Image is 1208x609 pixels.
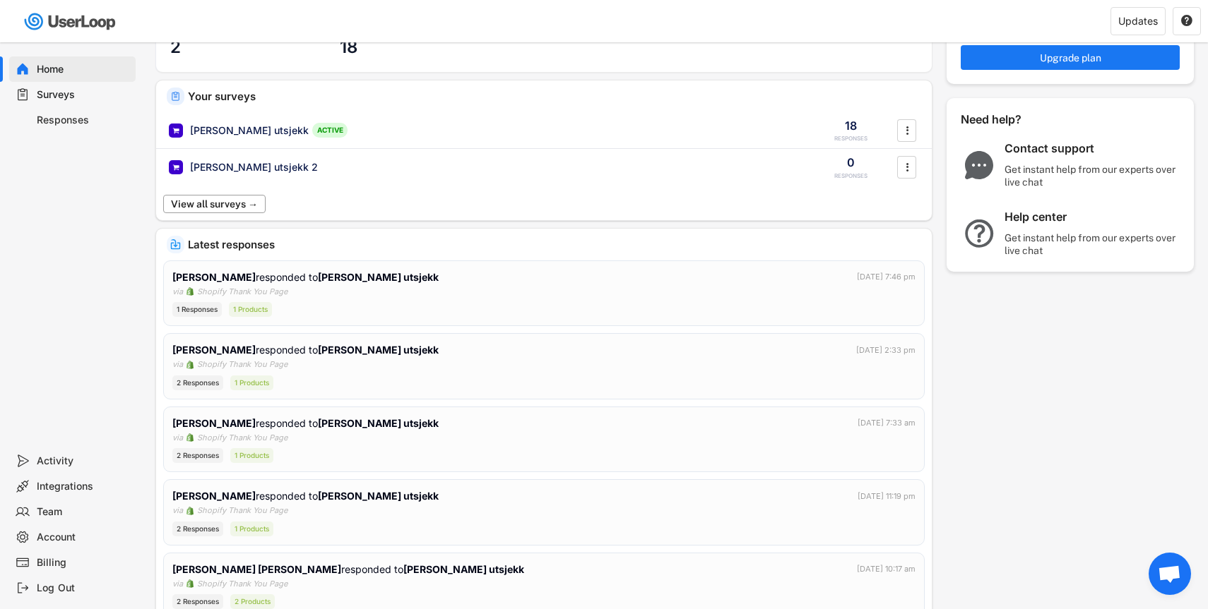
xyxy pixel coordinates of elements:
div: Latest responses [188,239,921,250]
div: [PERSON_NAME] utsjekk [190,123,309,138]
button: View all surveys → [163,195,266,213]
div: 2 Responses [172,594,223,609]
div: via [172,358,183,370]
strong: [PERSON_NAME] [PERSON_NAME] [172,563,341,575]
div: [DATE] 11:19 pm [858,490,916,502]
button:  [900,120,914,141]
div: 1 Products [229,302,272,317]
div: responded to [172,562,527,577]
div: 18 [845,118,857,133]
div: 2 Responses [172,448,223,463]
div: Responses [37,114,130,127]
div: Shopify Thank You Page [197,505,288,517]
div: Help center [1005,210,1181,224]
div: RESPONSES [834,135,867,143]
div: 2 Responses [172,375,223,390]
div: Shopify Thank You Page [197,578,288,590]
div: 1 Responses [172,302,222,317]
img: QuestionMarkInverseMajor.svg [961,219,997,248]
button: Upgrade plan [961,45,1180,70]
div: Shopify Thank You Page [197,358,288,370]
div: Activity [37,454,130,468]
img: 1156660_ecommerce_logo_shopify_icon%20%281%29.png [186,507,194,515]
div: Updates [1118,16,1158,26]
div: Åpne chat [1149,553,1191,595]
img: 1156660_ecommerce_logo_shopify_icon%20%281%29.png [186,287,194,296]
div: 1 Products [230,375,273,390]
div: Surveys [37,88,130,102]
div: via [172,578,183,590]
div: Get instant help from our experts over live chat [1005,163,1181,188]
strong: [PERSON_NAME] utsjekk [318,490,439,502]
strong: [PERSON_NAME] utsjekk [318,417,439,429]
h3: 2 [170,36,181,58]
div: 2 Responses [172,521,223,536]
strong: [PERSON_NAME] [172,417,256,429]
div: RESPONSES [834,172,867,180]
div: 2 Products [230,594,275,609]
img: ChatMajor.svg [961,151,997,179]
div: [DATE] 7:33 am [858,417,916,429]
div: Team [37,505,130,519]
div: [DATE] 10:17 am [857,563,916,575]
img: userloop-logo-01.svg [21,7,121,36]
img: 1156660_ecommerce_logo_shopify_icon%20%281%29.png [186,433,194,442]
div: Your surveys [188,91,921,102]
text:  [906,159,908,174]
button:  [900,157,914,178]
img: 1156660_ecommerce_logo_shopify_icon%20%281%29.png [186,579,194,588]
div: responded to [172,416,442,430]
div: responded to [172,270,442,284]
div: Shopify Thank You Page [197,286,288,298]
div: ACTIVE [312,123,348,138]
img: 1156660_ecommerce_logo_shopify_icon%20%281%29.png [186,361,194,369]
div: [PERSON_NAME] utsjekk 2 [190,160,318,174]
div: Shopify Thank You Page [197,432,288,444]
div: Integrations [37,480,130,493]
div: Home [37,63,130,76]
div: responded to [172,342,442,357]
div: 1 Products [230,448,273,463]
img: IncomingMajor.svg [170,239,181,250]
div: 0 [847,155,855,170]
div: Need help? [961,112,1060,127]
text:  [906,123,908,138]
strong: [PERSON_NAME] [172,271,256,283]
div: Account [37,531,130,544]
div: [DATE] 2:33 pm [856,344,916,356]
div: via [172,432,183,444]
strong: [PERSON_NAME] [172,344,256,356]
strong: [PERSON_NAME] utsjekk [318,271,439,283]
strong: [PERSON_NAME] [172,490,256,502]
div: Get instant help from our experts over live chat [1005,231,1181,257]
strong: [PERSON_NAME] utsjekk [318,344,439,356]
div: Billing [37,556,130,569]
div: 1 Products [230,521,273,536]
div: responded to [172,488,442,503]
div: via [172,286,183,298]
text:  [1181,14,1192,27]
div: Log Out [37,581,130,595]
button:  [1180,15,1193,28]
h3: 18 [340,36,357,58]
div: [DATE] 7:46 pm [857,271,916,283]
div: via [172,505,183,517]
strong: [PERSON_NAME] utsjekk [403,563,524,575]
div: Contact support [1005,141,1181,156]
